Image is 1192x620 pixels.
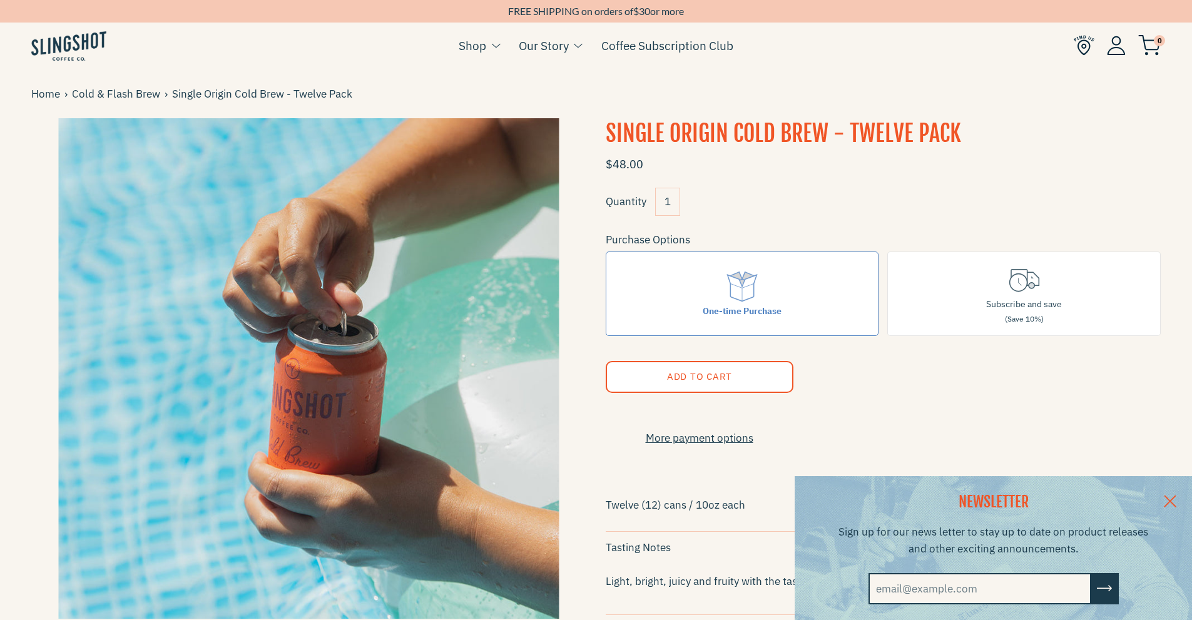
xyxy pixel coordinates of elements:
span: $48.00 [606,157,643,171]
span: 0 [1154,35,1165,46]
a: Home [31,86,64,103]
span: Add to Cart [666,370,731,382]
h1: Single Origin Cold Brew - Twelve Pack [606,118,1161,150]
p: Sign up for our news letter to stay up to date on product releases and other exciting announcements. [837,524,1150,557]
div: One-time Purchase [703,304,782,318]
span: Single Origin Cold Brew - Twelve Pack [172,86,357,103]
legend: Purchase Options [606,231,690,248]
span: 30 [639,5,650,17]
img: Cold Brew Six-Pack [31,118,587,619]
span: Subscribe and save [986,298,1062,310]
label: Quantity [606,195,646,208]
span: › [165,86,172,103]
input: email@example.com [869,573,1091,604]
img: cart [1138,35,1161,56]
span: › [64,86,72,103]
span: $ [633,5,639,17]
a: Cold & Flash Brew [72,86,165,103]
img: Find Us [1074,35,1094,56]
span: (Save 10%) [1005,314,1044,323]
a: Coffee Subscription Club [601,36,733,55]
a: Our Story [519,36,569,55]
h2: NEWSLETTER [837,492,1150,513]
a: More payment options [606,430,793,447]
button: Add to Cart [606,361,793,393]
a: Shop [459,36,486,55]
img: Account [1107,36,1126,55]
a: 0 [1138,38,1161,53]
